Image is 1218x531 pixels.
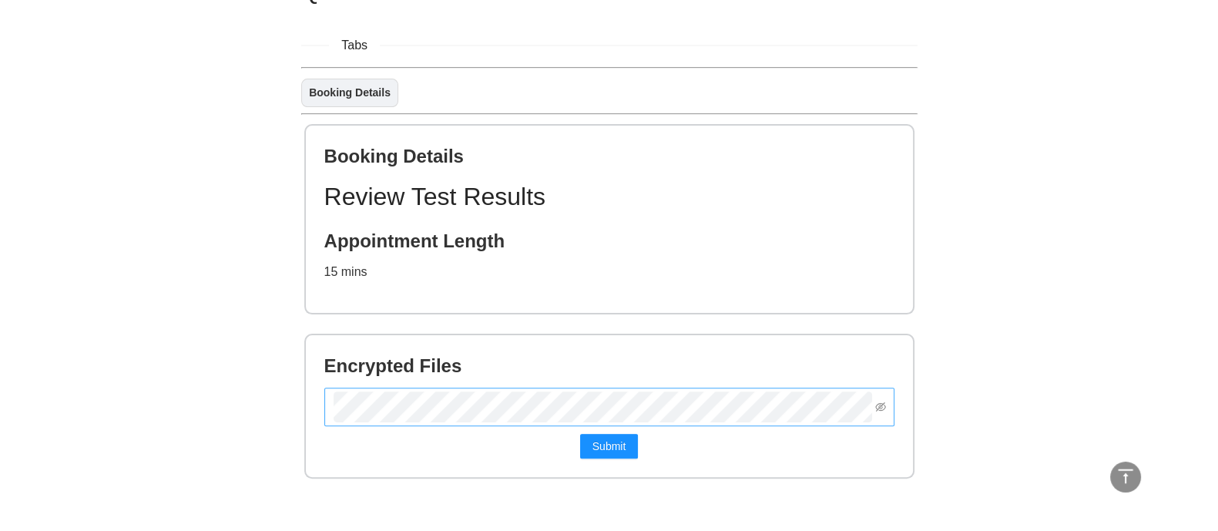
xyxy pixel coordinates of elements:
[1116,467,1135,486] span: vertical-align-top
[580,434,639,459] button: Submit
[875,402,886,412] span: eye-invisible
[324,229,894,253] h2: Appointment Length
[329,35,380,55] span: Tabs
[324,354,894,378] h2: Encrypted Files
[592,438,626,455] span: Submit
[324,177,894,217] h1: Review Test Results
[324,262,894,282] p: 15 mins
[309,84,391,101] a: Booking Details
[324,144,894,168] h2: Booking Details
